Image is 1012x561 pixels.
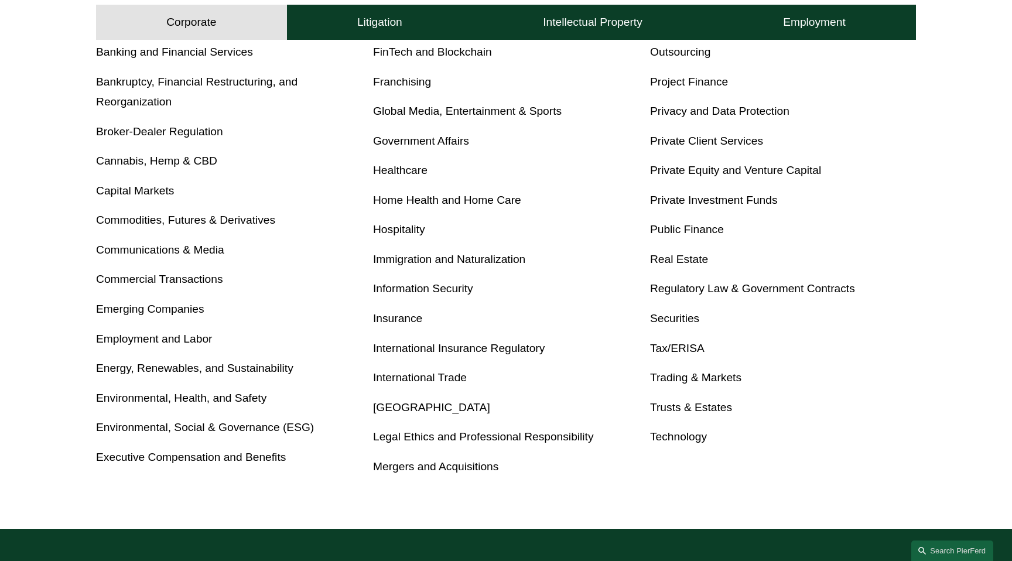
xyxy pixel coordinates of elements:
a: Franchising [373,76,431,88]
a: FinTech and Blockchain [373,46,492,58]
a: Technology [650,430,707,443]
a: Outsourcing [650,46,710,58]
a: Mergers and Acquisitions [373,460,498,473]
a: Energy, Renewables, and Sustainability [96,362,293,374]
a: Legal Ethics and Professional Responsibility [373,430,594,443]
h4: Litigation [357,15,402,29]
a: Government Affairs [373,135,469,147]
a: Regulatory Law & Government Contracts [650,282,855,295]
a: Trusts & Estates [650,401,732,413]
a: Real Estate [650,253,708,265]
a: Healthcare [373,164,428,176]
a: Global Media, Entertainment & Sports [373,105,562,117]
a: Privacy and Data Protection [650,105,789,117]
a: Private Investment Funds [650,194,778,206]
a: [GEOGRAPHIC_DATA] [373,401,490,413]
a: Emerging Companies [96,303,204,315]
a: Project Finance [650,76,728,88]
h4: Corporate [166,15,216,29]
a: Securities [650,312,699,324]
a: Home Health and Home Care [373,194,521,206]
a: Private Equity and Venture Capital [650,164,821,176]
h4: Employment [783,15,846,29]
a: Bankruptcy, Financial Restructuring, and Reorganization [96,76,298,108]
a: Private Client Services [650,135,763,147]
a: Public Finance [650,223,724,235]
a: Environmental, Social & Governance (ESG) [96,421,314,433]
a: Employment and Labor [96,333,212,345]
a: Broker-Dealer Regulation [96,125,223,138]
a: Environmental, Health, and Safety [96,392,266,404]
h4: Intellectual Property [543,15,642,29]
a: Hospitality [373,223,425,235]
a: Tax/ERISA [650,342,705,354]
a: Capital Markets [96,184,174,197]
a: Commercial Transactions [96,273,223,285]
a: Search this site [911,541,993,561]
a: Trading & Markets [650,371,741,384]
a: Banking and Financial Services [96,46,253,58]
a: Immigration and Naturalization [373,253,525,265]
a: Communications & Media [96,244,224,256]
a: Executive Compensation and Benefits [96,451,286,463]
a: Commodities, Futures & Derivatives [96,214,275,226]
a: Insurance [373,312,422,324]
a: International Trade [373,371,467,384]
a: Cannabis, Hemp & CBD [96,155,217,167]
a: International Insurance Regulatory [373,342,545,354]
a: Information Security [373,282,473,295]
